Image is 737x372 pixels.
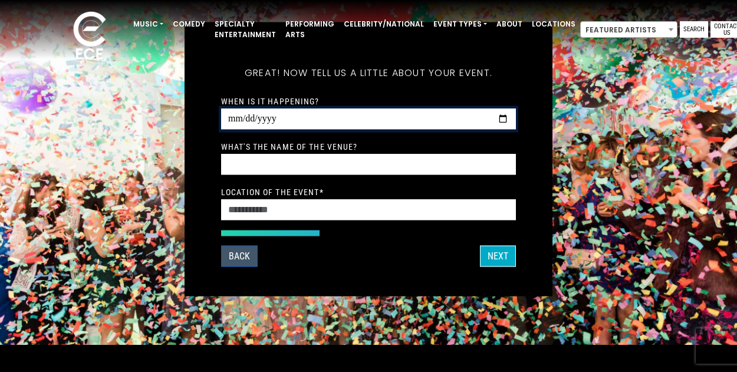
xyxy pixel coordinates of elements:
[221,141,357,152] label: What's the name of the venue?
[339,14,429,34] a: Celebrity/National
[281,14,339,45] a: Performing Arts
[581,22,677,38] span: Featured Artists
[129,14,168,34] a: Music
[429,14,492,34] a: Event Types
[680,21,708,38] a: Search
[210,14,281,45] a: Specialty Entertainment
[168,14,210,34] a: Comedy
[480,245,516,266] button: Next
[527,14,580,34] a: Locations
[60,8,119,65] img: ece_new_logo_whitev2-1.png
[580,21,677,38] span: Featured Artists
[221,245,258,266] button: Back
[221,96,320,106] label: When is it happening?
[492,14,527,34] a: About
[221,186,324,197] label: Location of the event
[221,51,516,94] h5: Great! Now tell us a little about your event.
